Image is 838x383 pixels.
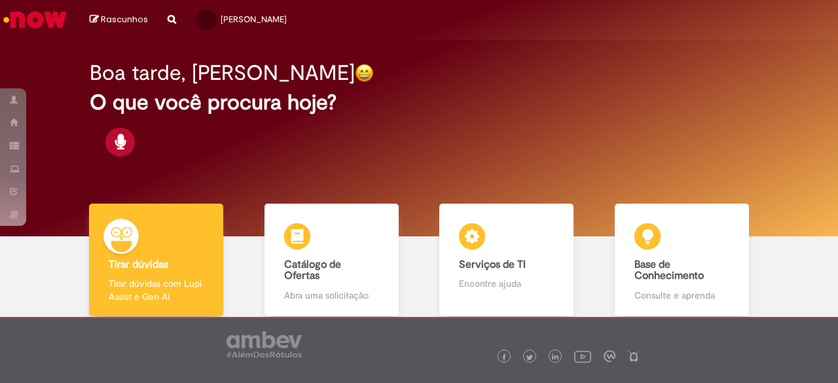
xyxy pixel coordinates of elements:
[459,258,526,271] b: Serviços de TI
[526,354,533,361] img: logo_footer_twitter.png
[628,350,640,362] img: logo_footer_naosei.png
[634,258,704,283] b: Base de Conhecimento
[501,354,507,361] img: logo_footer_facebook.png
[90,14,148,26] a: Rascunhos
[604,350,615,362] img: logo_footer_workplace.png
[109,258,168,271] b: Tirar dúvidas
[459,277,554,290] p: Encontre ajuda
[355,64,374,82] img: happy-face.png
[574,348,591,365] img: logo_footer_youtube.png
[594,204,770,317] a: Base de Conhecimento Consulte e aprenda
[284,258,341,283] b: Catálogo de Ofertas
[221,14,287,25] span: [PERSON_NAME]
[101,13,148,26] span: Rascunhos
[419,204,594,317] a: Serviços de TI Encontre ajuda
[634,289,729,302] p: Consulte e aprenda
[244,204,420,317] a: Catálogo de Ofertas Abra uma solicitação
[109,277,204,303] p: Tirar dúvidas com Lupi Assist e Gen Ai
[69,204,244,317] a: Tirar dúvidas Tirar dúvidas com Lupi Assist e Gen Ai
[90,91,748,114] h2: O que você procura hoje?
[227,331,302,357] img: logo_footer_ambev_rotulo_gray.png
[284,289,379,302] p: Abra uma solicitação
[90,62,355,84] h2: Boa tarde, [PERSON_NAME]
[552,354,558,361] img: logo_footer_linkedin.png
[1,7,69,33] img: ServiceNow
